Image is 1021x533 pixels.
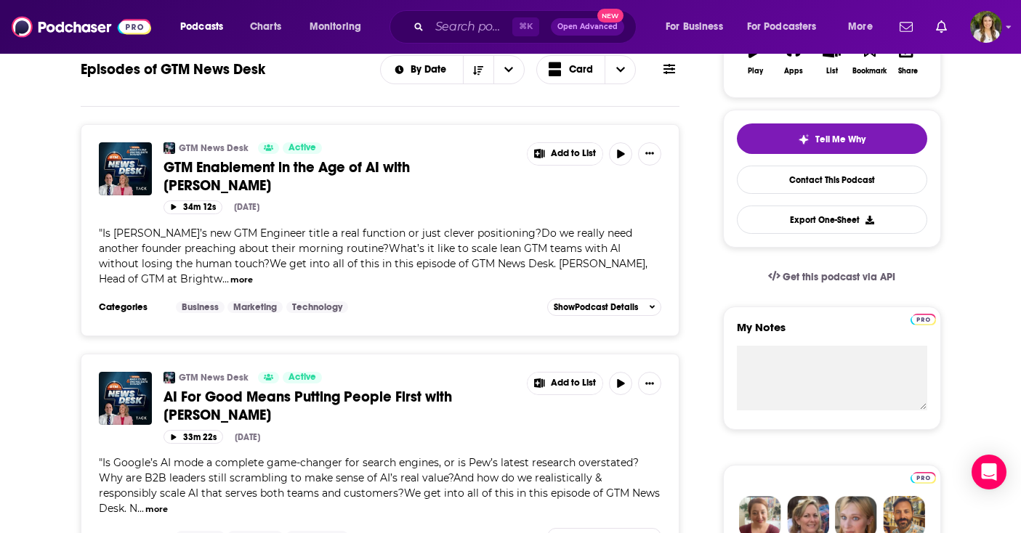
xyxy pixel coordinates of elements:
[235,432,260,442] div: [DATE]
[429,15,512,38] input: Search podcasts, credits, & more...
[655,15,741,38] button: open menu
[164,200,222,214] button: 34m 12s
[176,301,225,313] a: Business
[970,11,1002,43] button: Show profile menu
[737,123,927,154] button: tell me why sparkleTell Me Why
[164,158,517,195] a: GTM Enablement in the Age of AI with [PERSON_NAME]
[970,11,1002,43] span: Logged in as lizchapa
[737,206,927,234] button: Export One-Sheet
[551,378,596,388] span: Add to List
[493,56,524,84] button: open menu
[911,470,936,484] a: Pro website
[911,312,936,325] a: Pro website
[775,32,812,84] button: Apps
[826,67,838,76] div: List
[889,32,927,84] button: Share
[179,142,249,154] a: GTM News Desk
[179,372,249,383] a: GTM News Desk
[222,272,229,285] span: ...
[164,388,517,424] a: AI For Good Means Putting People First with [PERSON_NAME]
[286,301,348,313] a: Technology
[99,456,660,515] span: Is Google’s AI mode a complete game-changer for search engines, or is Pew’s latest research overs...
[381,65,463,75] button: open menu
[798,134,810,145] img: tell me why sparkle
[99,301,164,313] h3: Categories
[99,142,152,195] img: GTM Enablement in the Age of AI with Max Gartner
[99,227,647,285] span: "
[970,11,1002,43] img: User Profile
[164,388,452,424] span: AI For Good Means Putting People First with [PERSON_NAME]
[554,302,638,312] span: Show Podcast Details
[528,373,603,394] button: Show More Button
[310,17,361,37] span: Monitoring
[403,10,650,44] div: Search podcasts, credits, & more...
[557,23,618,30] span: Open Advanced
[898,67,918,76] div: Share
[145,503,168,516] button: more
[848,17,873,37] span: More
[852,67,887,76] div: Bookmark
[512,17,539,36] span: ⌘ K
[911,314,936,325] img: Podchaser Pro
[164,142,175,154] img: GTM News Desk
[137,502,144,515] span: ...
[528,143,603,165] button: Show More Button
[463,56,493,84] button: Sort Direction
[972,455,1006,489] div: Open Intercom Messenger
[227,301,283,313] a: Marketing
[164,372,175,383] img: GTM News Desk
[838,15,891,38] button: open menu
[12,13,151,41] img: Podchaser - Follow, Share and Rate Podcasts
[283,142,322,154] a: Active
[81,60,265,78] h1: Episodes of GTM News Desk
[894,15,919,39] a: Show notifications dropdown
[597,9,624,23] span: New
[288,141,316,155] span: Active
[380,55,525,84] h2: Choose List sort
[241,15,290,38] a: Charts
[551,18,624,36] button: Open AdvancedNew
[638,372,661,395] button: Show More Button
[283,372,322,383] a: Active
[930,15,953,39] a: Show notifications dropdown
[737,320,927,346] label: My Notes
[164,430,223,444] button: 33m 22s
[784,67,803,76] div: Apps
[180,17,223,37] span: Podcasts
[638,142,661,166] button: Show More Button
[748,67,763,76] div: Play
[737,166,927,194] a: Contact This Podcast
[230,274,253,286] button: more
[551,148,596,159] span: Add to List
[815,134,865,145] span: Tell Me Why
[747,17,817,37] span: For Podcasters
[234,202,259,212] div: [DATE]
[783,271,895,283] span: Get this podcast via API
[812,32,850,84] button: List
[851,32,889,84] button: Bookmark
[164,158,410,195] span: GTM Enablement in the Age of AI with [PERSON_NAME]
[99,227,647,285] span: Is [PERSON_NAME]’s new GTM Engineer title a real function or just clever positioning?Do we really...
[170,15,242,38] button: open menu
[911,472,936,484] img: Podchaser Pro
[738,15,838,38] button: open menu
[569,65,593,75] span: Card
[99,372,152,425] img: AI For Good Means Putting People First with Nicole Warshauer
[299,15,380,38] button: open menu
[536,55,637,84] button: Choose View
[666,17,723,37] span: For Business
[737,32,775,84] button: Play
[99,456,660,515] span: "
[411,65,451,75] span: By Date
[756,259,908,295] a: Get this podcast via API
[547,298,662,316] button: ShowPodcast Details
[250,17,281,37] span: Charts
[288,370,316,385] span: Active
